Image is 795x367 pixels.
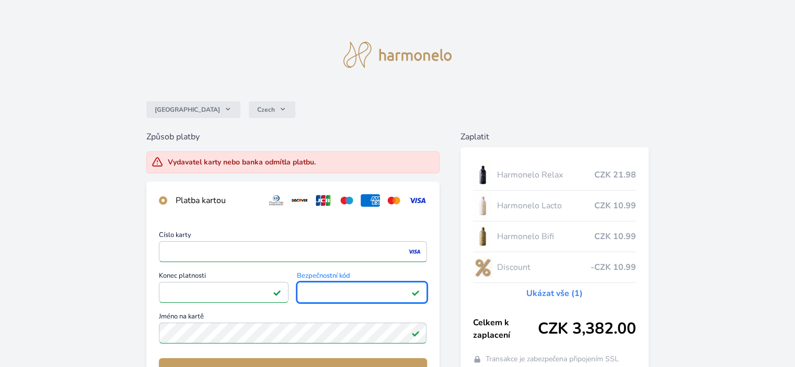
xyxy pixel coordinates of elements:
iframe: Iframe pro bezpečnostní kód [302,285,422,300]
span: Celkem k zaplacení [473,316,538,341]
span: Harmonelo Lacto [497,199,594,212]
img: diners.svg [267,194,286,207]
span: CZK 10.99 [594,230,636,243]
img: discount-lo.png [473,254,493,280]
span: [GEOGRAPHIC_DATA] [155,105,220,114]
button: Czech [249,101,295,118]
button: [GEOGRAPHIC_DATA] [146,101,240,118]
img: Platné pole [273,288,281,297]
input: Jméno na kartěPlatné pole [159,323,427,344]
span: -CZK 10.99 [591,261,636,274]
span: CZK 3,382.00 [538,319,636,338]
img: visa.svg [408,194,427,207]
h6: Zaplatit [460,131,649,143]
span: Harmonelo Relax [497,169,594,181]
iframe: Iframe pro číslo karty [164,244,422,259]
img: Platné pole [411,288,420,297]
img: maestro.svg [337,194,356,207]
img: jcb.svg [314,194,333,207]
img: CLEAN_BIFI_se_stinem_x-lo.jpg [473,223,493,250]
img: Platné pole [411,329,420,337]
span: Czech [257,105,275,114]
div: Platba kartou [176,194,258,207]
a: Ukázat vše (1) [526,287,583,300]
div: Vydavatel karty nebo banka odmítla platbu. [168,157,316,168]
img: CLEAN_LACTO_se_stinem_x-hi-lo.jpg [473,193,493,219]
span: CZK 21.98 [594,169,636,181]
img: logo.svg [343,42,452,68]
img: discover.svg [290,194,309,207]
img: amex.svg [361,194,380,207]
span: Harmonelo Bifi [497,230,594,243]
span: CZK 10.99 [594,199,636,212]
iframe: Iframe pro datum vypršení platnosti [164,285,284,300]
img: visa [407,247,421,256]
span: Číslo karty [159,232,427,241]
h6: Způsob platby [146,131,439,143]
span: Konec platnosti [159,273,289,282]
span: Discount [497,261,590,274]
img: mc.svg [384,194,404,207]
img: CLEAN_RELAX_se_stinem_x-lo.jpg [473,162,493,188]
span: Jméno na kartě [159,313,427,323]
span: Transakce je zabezpečena připojením SSL [486,354,619,364]
span: Bezpečnostní kód [297,273,427,282]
